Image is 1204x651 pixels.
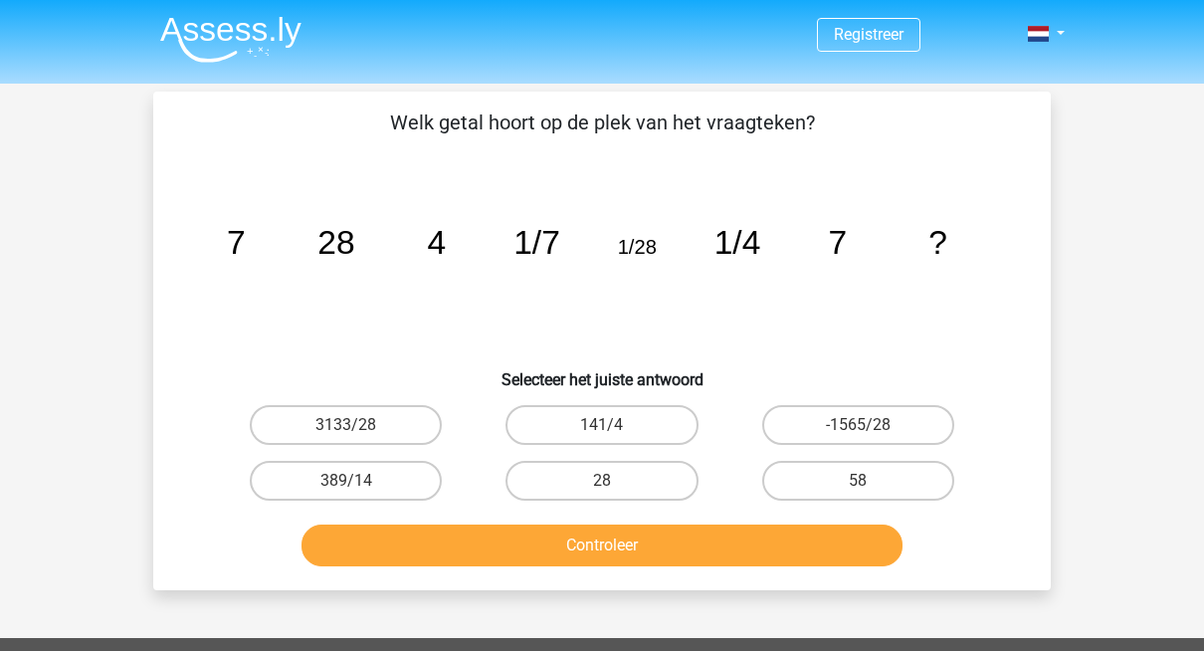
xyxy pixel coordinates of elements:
tspan: 7 [227,224,246,261]
tspan: 28 [317,224,354,261]
p: Welk getal hoort op de plek van het vraagteken? [185,108,1019,137]
label: 141/4 [505,405,698,445]
a: Registreer [834,25,903,44]
tspan: 1/7 [513,224,560,261]
tspan: 1/28 [618,236,657,258]
tspan: 1/4 [714,224,761,261]
label: 389/14 [250,461,442,501]
label: 3133/28 [250,405,442,445]
h6: Selecteer het juiste antwoord [185,354,1019,389]
tspan: 7 [828,224,847,261]
label: -1565/28 [762,405,954,445]
label: 28 [505,461,698,501]
tspan: ? [928,224,947,261]
label: 58 [762,461,954,501]
img: Assessly [160,16,301,63]
tspan: 4 [427,224,446,261]
button: Controleer [301,525,903,566]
